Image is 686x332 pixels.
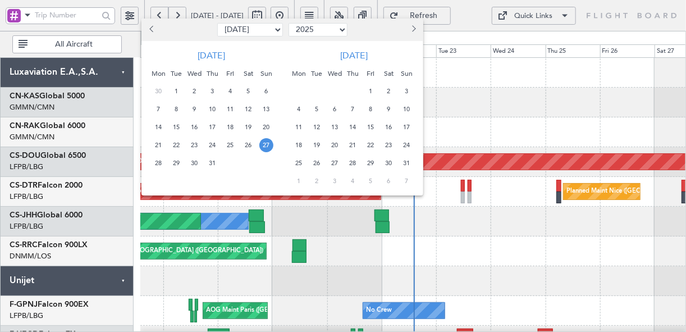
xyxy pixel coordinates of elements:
[290,65,308,83] div: Mon
[308,154,326,172] div: 26-8-2025
[382,84,396,98] span: 2
[379,65,397,83] div: Sat
[400,138,414,152] span: 24
[326,101,344,119] div: 6-8-2025
[379,154,397,172] div: 30-8-2025
[203,154,221,172] div: 31-7-2025
[292,102,306,116] span: 4
[346,120,360,134] span: 14
[292,138,306,152] span: 18
[259,102,273,116] span: 13
[407,21,419,39] button: Next month
[326,65,344,83] div: Wed
[379,172,397,190] div: 6-9-2025
[362,101,379,119] div: 8-8-2025
[223,102,237,116] span: 11
[185,83,203,101] div: 2-7-2025
[205,84,219,98] span: 3
[382,102,396,116] span: 9
[382,138,396,152] span: 23
[167,137,185,154] div: 22-7-2025
[152,102,166,116] span: 7
[149,119,167,137] div: 14-7-2025
[203,137,221,154] div: 24-7-2025
[328,156,342,170] span: 27
[310,156,324,170] span: 26
[170,120,184,134] span: 15
[187,102,202,116] span: 9
[292,156,306,170] span: 25
[187,84,202,98] span: 2
[397,137,415,154] div: 24-8-2025
[326,119,344,137] div: 13-8-2025
[326,137,344,154] div: 20-8-2025
[290,119,308,137] div: 11-8-2025
[290,154,308,172] div: 25-8-2025
[217,23,283,37] select: Select month
[400,84,414,98] span: 3
[185,101,203,119] div: 9-7-2025
[257,101,275,119] div: 13-7-2025
[185,154,203,172] div: 30-7-2025
[257,137,275,154] div: 27-7-2025
[167,65,185,83] div: Tue
[170,84,184,98] span: 1
[364,120,378,134] span: 15
[185,137,203,154] div: 23-7-2025
[328,120,342,134] span: 13
[382,156,396,170] span: 30
[328,174,342,188] span: 3
[257,65,275,83] div: Sun
[239,65,257,83] div: Sat
[344,119,362,137] div: 14-8-2025
[203,101,221,119] div: 10-7-2025
[187,120,202,134] span: 16
[326,172,344,190] div: 3-9-2025
[259,84,273,98] span: 6
[397,101,415,119] div: 10-8-2025
[203,83,221,101] div: 3-7-2025
[397,119,415,137] div: 17-8-2025
[382,120,396,134] span: 16
[290,172,308,190] div: 1-9-2025
[223,138,237,152] span: 25
[185,119,203,137] div: 16-7-2025
[362,119,379,137] div: 15-8-2025
[310,138,324,152] span: 19
[259,138,273,152] span: 27
[149,65,167,83] div: Mon
[239,101,257,119] div: 12-7-2025
[241,120,255,134] span: 19
[292,174,306,188] span: 1
[170,102,184,116] span: 8
[308,101,326,119] div: 5-8-2025
[346,174,360,188] span: 4
[308,119,326,137] div: 12-8-2025
[310,120,324,134] span: 12
[344,154,362,172] div: 28-8-2025
[344,101,362,119] div: 7-8-2025
[364,138,378,152] span: 22
[152,156,166,170] span: 28
[326,154,344,172] div: 27-8-2025
[149,83,167,101] div: 30-6-2025
[400,102,414,116] span: 10
[364,84,378,98] span: 1
[167,154,185,172] div: 29-7-2025
[364,156,378,170] span: 29
[400,174,414,188] span: 7
[400,156,414,170] span: 31
[364,174,378,188] span: 5
[205,156,219,170] span: 31
[310,174,324,188] span: 2
[362,137,379,154] div: 22-8-2025
[379,101,397,119] div: 9-8-2025
[308,137,326,154] div: 19-8-2025
[292,120,306,134] span: 11
[241,84,255,98] span: 5
[223,84,237,98] span: 4
[187,138,202,152] span: 23
[308,65,326,83] div: Tue
[167,101,185,119] div: 8-7-2025
[379,137,397,154] div: 23-8-2025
